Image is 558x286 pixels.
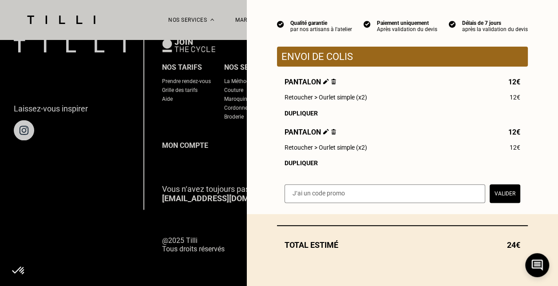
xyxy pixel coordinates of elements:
div: Délais de 7 jours [462,20,528,26]
span: Retoucher > Ourlet simple (x2) [285,144,367,151]
img: icon list info [364,20,371,28]
img: Supprimer [331,79,336,84]
span: 12€ [510,94,520,101]
span: Pantalon [285,78,336,86]
span: 24€ [507,240,520,250]
span: Pantalon [285,128,336,136]
div: Total estimé [277,240,528,250]
img: Éditer [323,129,329,135]
span: 12€ [508,128,520,136]
input: J‘ai un code promo [285,184,485,203]
div: Qualité garantie [290,20,352,26]
div: après la validation du devis [462,26,528,32]
div: par nos artisans à l'atelier [290,26,352,32]
div: Paiement uniquement [377,20,437,26]
span: Retoucher > Ourlet simple (x2) [285,94,367,101]
span: 12€ [510,144,520,151]
img: Supprimer [331,129,336,135]
p: Envoi de colis [281,51,523,62]
div: Après validation du devis [377,26,437,32]
img: icon list info [277,20,284,28]
div: Dupliquer [285,159,520,167]
img: Éditer [323,79,329,84]
div: Dupliquer [285,110,520,117]
button: Valider [490,184,520,203]
span: 12€ [508,78,520,86]
img: icon list info [449,20,456,28]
